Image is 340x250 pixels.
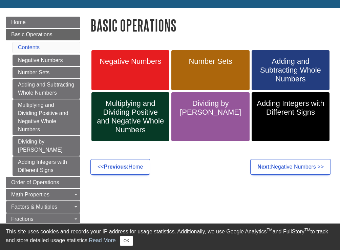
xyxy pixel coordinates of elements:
[13,99,80,135] a: Multiplying and Dividing Positive and Negative Whole Numbers
[267,228,272,232] sup: TM
[6,201,80,213] a: Factors & Multiples
[171,50,249,90] a: Number Sets
[176,57,244,66] span: Number Sets
[13,67,80,78] a: Number Sets
[304,228,310,232] sup: TM
[13,156,80,176] a: Adding Integers with Different Signs
[13,136,80,156] a: Dividing by [PERSON_NAME]
[171,92,249,141] a: Dividing by [PERSON_NAME]
[11,19,26,25] span: Home
[257,57,324,83] span: Adding and Subtracting Whole Numbers
[11,192,49,197] span: Math Properties
[6,228,334,246] div: This site uses cookies and records your IP address for usage statistics. Additionally, we use Goo...
[13,79,80,99] a: Adding and Subtracting Whole Numbers
[18,44,40,50] a: Contents
[11,216,34,222] span: Fractions
[252,50,330,90] a: Adding and Subtracting Whole Numbers
[89,237,115,243] a: Read More
[11,32,52,37] span: Basic Operations
[91,92,169,141] a: Multiplying and Dividing Positive and Negative Whole Numbers
[97,57,164,66] span: Negative Numbers
[176,99,244,117] span: Dividing by [PERSON_NAME]
[11,204,57,210] span: Factors & Multiples
[6,17,80,28] a: Home
[257,164,271,170] strong: Next:
[13,55,80,66] a: Negative Numbers
[250,159,331,175] a: Next:Negative Numbers >>
[252,92,330,141] a: Adding Integers with Different Signs
[6,213,80,225] a: Fractions
[6,189,80,200] a: Math Properties
[6,177,80,188] a: Order of Operations
[90,159,150,175] a: <<Previous:Home
[11,179,59,185] span: Order of Operations
[257,99,324,117] span: Adding Integers with Different Signs
[90,17,334,34] h1: Basic Operations
[91,50,169,90] a: Negative Numbers
[6,29,80,40] a: Basic Operations
[97,99,164,134] span: Multiplying and Dividing Positive and Negative Whole Numbers
[104,164,129,170] strong: Previous:
[120,236,133,246] button: Close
